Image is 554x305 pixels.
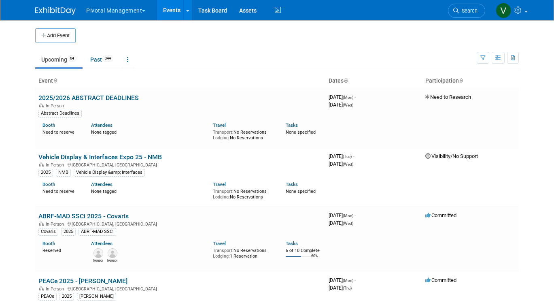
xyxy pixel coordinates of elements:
div: No Reservations No Reservations [213,187,274,200]
div: [GEOGRAPHIC_DATA], [GEOGRAPHIC_DATA] [38,285,322,292]
div: [PERSON_NAME] [77,293,116,300]
span: (Wed) [343,103,353,107]
span: 344 [102,55,113,62]
span: Committed [425,212,456,218]
span: In-Person [46,222,66,227]
a: Upcoming64 [35,52,83,67]
span: [DATE] [329,94,356,100]
span: Lodging: [213,135,230,141]
img: Valerie Weld [496,3,511,18]
span: In-Person [46,103,66,109]
div: [GEOGRAPHIC_DATA], [GEOGRAPHIC_DATA] [38,220,322,227]
div: None tagged [91,128,206,135]
span: - [354,277,356,283]
span: Committed [425,277,456,283]
span: Visibility/No Support [425,153,478,159]
a: Vehicle Display & Interfaces Expo 25 - NMB [38,153,162,161]
a: Attendees [91,122,112,128]
span: Need to Research [425,94,471,100]
a: Booth [42,181,55,187]
a: Tasks [286,241,298,246]
span: (Tue) [343,154,352,159]
td: 60% [311,254,318,265]
div: None tagged [91,187,206,194]
a: Sort by Participation Type [459,77,463,84]
span: Transport: [213,248,233,253]
div: [GEOGRAPHIC_DATA], [GEOGRAPHIC_DATA] [38,161,322,168]
span: [DATE] [329,220,353,226]
span: (Mon) [343,213,353,218]
a: Sort by Start Date [344,77,348,84]
span: (Thu) [343,286,352,290]
span: None specified [286,189,316,194]
a: 2025/2026 ABSTRACT DEADLINES [38,94,139,102]
a: Sort by Event Name [53,77,57,84]
a: Travel [213,181,226,187]
span: Transport: [213,130,233,135]
a: Tasks [286,122,298,128]
a: Travel [213,241,226,246]
span: (Mon) [343,95,353,100]
a: Attendees [91,241,112,246]
div: 2025 [59,293,74,300]
span: None specified [286,130,316,135]
span: [DATE] [329,161,353,167]
img: ExhibitDay [35,7,76,15]
span: [DATE] [329,277,356,283]
div: Covaris [38,228,58,235]
div: Sujash Chatterjee [107,258,117,263]
div: No Reservations 1 Reservation [213,246,274,259]
span: [DATE] [329,102,353,108]
span: - [354,94,356,100]
span: In-Person [46,162,66,168]
a: PEACe 2025 - [PERSON_NAME] [38,277,127,285]
th: Event [35,74,325,88]
a: Booth [42,122,55,128]
span: Transport: [213,189,233,194]
span: 64 [68,55,76,62]
span: Search [459,8,478,14]
img: Melissa Gabello [93,248,103,258]
div: No Reservations No Reservations [213,128,274,141]
div: Need to reserve [42,187,79,194]
a: Attendees [91,181,112,187]
img: In-Person Event [39,162,44,166]
span: [DATE] [329,153,354,159]
div: Reserved [42,246,79,254]
a: ABRF-MAD SSCi 2025 - Covaris [38,212,129,220]
div: Melissa Gabello [93,258,103,263]
span: [DATE] [329,212,356,218]
span: - [354,212,356,218]
div: 6 of 10 Complete [286,248,322,254]
img: In-Person Event [39,286,44,290]
a: Search [448,4,485,18]
div: NMB [56,169,71,176]
div: Abstract Deadlines [38,110,82,117]
a: Tasks [286,181,298,187]
img: In-Person Event [39,103,44,107]
th: Dates [325,74,422,88]
div: 2025 [38,169,53,176]
div: ABRF-MAD SSCi [79,228,116,235]
span: (Wed) [343,221,353,226]
span: - [353,153,354,159]
img: In-Person Event [39,222,44,226]
span: (Mon) [343,278,353,283]
button: Add Event [35,28,76,43]
a: Past344 [84,52,119,67]
th: Participation [422,74,519,88]
div: Need to reserve [42,128,79,135]
a: Booth [42,241,55,246]
div: PEACe [38,293,57,300]
span: (Wed) [343,162,353,166]
span: In-Person [46,286,66,292]
div: 2025 [61,228,76,235]
a: Travel [213,122,226,128]
span: [DATE] [329,285,352,291]
span: Lodging: [213,254,230,259]
img: Sujash Chatterjee [108,248,117,258]
div: Vehicle Display &amp; Interfaces [74,169,145,176]
span: Lodging: [213,194,230,200]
